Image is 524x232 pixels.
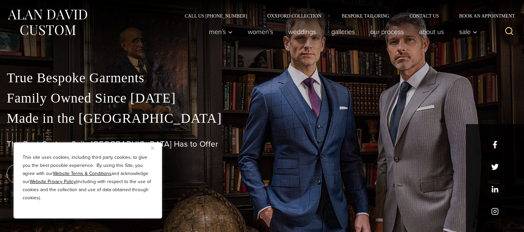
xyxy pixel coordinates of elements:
[151,147,154,150] img: Close
[449,13,517,18] a: Book an Appointment
[501,24,517,40] button: View Search Form
[399,13,449,18] a: Contact Us
[175,13,257,18] a: Call Us [PHONE_NUMBER]
[30,178,76,185] a: Website Privacy Policy
[209,28,233,35] span: Men’s
[459,28,477,35] span: Sale
[324,25,363,38] a: Galleries
[412,25,452,38] a: About Us
[175,13,517,18] nav: Secondary Navigation
[53,170,111,177] a: Website Terms & Conditions
[202,25,481,38] nav: Primary Navigation
[7,164,101,183] a: book an appointment
[332,13,399,18] a: Bespoke Tailoring
[7,7,88,37] img: Alan David Custom
[257,13,332,18] a: Oxxford Collection
[281,25,324,38] a: weddings
[240,25,281,38] a: Women’s
[23,153,153,202] p: This site uses cookies, including third party cookies, to give you the best possible experience. ...
[363,25,412,38] a: Our Process
[7,139,517,149] h1: The Best Custom Suits [GEOGRAPHIC_DATA] Has to Offer
[7,68,517,128] p: True Bespoke Garments Family Owned Since [DATE] Made in the [GEOGRAPHIC_DATA]
[151,144,159,152] button: Close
